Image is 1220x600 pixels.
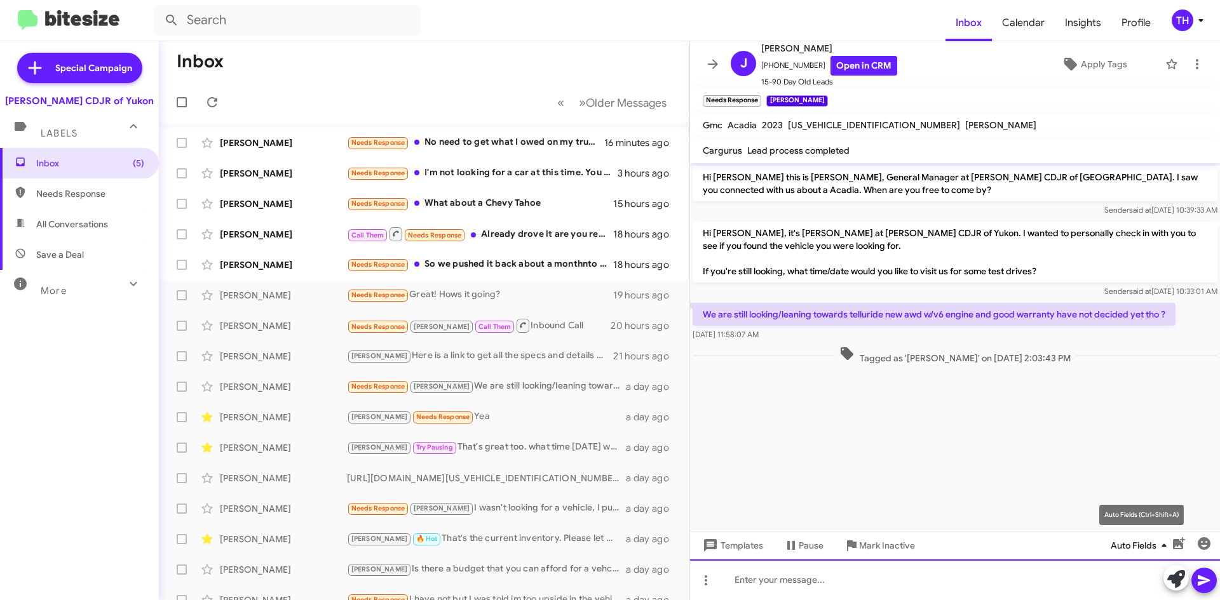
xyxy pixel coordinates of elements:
span: Pause [799,534,823,557]
input: Search [154,5,421,36]
span: Sender [DATE] 10:33:01 AM [1104,286,1217,296]
span: Acadia [728,119,757,131]
span: Needs Response [351,323,405,331]
div: Auto Fields (Ctrl+Shift+A) [1099,505,1184,525]
span: Inbox [36,157,144,170]
span: Needs Response [351,291,405,299]
div: [PERSON_NAME] [220,533,347,545]
span: Save a Deal [36,248,84,261]
a: Profile [1111,4,1161,41]
span: said at [1129,205,1151,215]
span: More [41,285,67,297]
p: We are still looking/leaning towards telluride new awd w/v6 engine and good warranty have not dec... [693,303,1176,326]
span: 15-90 Day Old Leads [761,76,897,88]
span: 2023 [762,119,783,131]
small: [PERSON_NAME] [766,95,827,107]
div: 19 hours ago [613,289,679,302]
div: a day ago [626,502,679,515]
span: [PERSON_NAME] [351,443,408,451]
div: That's great too. what time [DATE] works for you? [347,440,626,455]
div: [PERSON_NAME] [220,441,347,454]
span: Tagged as '[PERSON_NAME]' on [DATE] 2:03:43 PM [834,346,1076,364]
span: Needs Response [351,169,405,177]
span: Needs Response [351,199,405,208]
nav: Page navigation example [550,90,674,116]
span: Lead process completed [747,145,850,156]
div: 16 minutes ago [604,137,679,149]
button: TH [1161,10,1206,31]
span: J [740,53,747,74]
div: [PERSON_NAME] [220,350,347,363]
span: (5) [133,157,144,170]
div: 21 hours ago [613,350,679,363]
div: Yea [347,410,626,424]
div: [PERSON_NAME] [220,472,347,484]
span: « [557,95,564,110]
div: 18 hours ago [613,228,679,241]
small: Needs Response [703,95,761,107]
a: Insights [1055,4,1111,41]
div: 20 hours ago [611,319,679,332]
div: 18 hours ago [613,258,679,271]
button: Next [571,90,674,116]
span: [PERSON_NAME] [351,565,408,573]
span: [PERSON_NAME] [414,323,470,331]
span: Apply Tags [1081,53,1127,76]
div: No need to get what I owed on my truck can carry $2000 over on what I buy [347,135,604,150]
span: Try Pausing [416,443,453,451]
button: Templates [690,534,773,557]
span: Inbox [945,4,992,41]
span: Templates [700,534,763,557]
span: Call Them [351,231,384,239]
div: [PERSON_NAME] [220,319,347,332]
div: Already drove it are you ready to make a deal [347,226,613,242]
span: [PERSON_NAME] [414,382,470,390]
div: a day ago [626,380,679,393]
span: Needs Response [408,231,462,239]
div: [URL][DOMAIN_NAME][US_VEHICLE_IDENTIFICATION_NUMBER] [347,472,626,484]
div: [PERSON_NAME] [220,137,347,149]
div: [PERSON_NAME] [220,258,347,271]
div: [PERSON_NAME] [220,167,347,180]
span: Needs Response [351,138,405,147]
p: Hi [PERSON_NAME] this is [PERSON_NAME], General Manager at [PERSON_NAME] CDJR of [GEOGRAPHIC_DATA... [693,166,1217,201]
span: said at [1129,286,1151,296]
span: Labels [41,128,78,139]
a: Calendar [992,4,1055,41]
div: I'm not looking for a car at this time. You all reached out inquiring about my 2017 jeep grand Ch... [347,166,618,180]
div: [PERSON_NAME] [220,197,347,210]
span: Needs Response [351,382,405,390]
div: Great! Hows it going? [347,288,613,302]
div: a day ago [626,533,679,545]
div: So we pushed it back about a monthnto be safe [347,257,613,272]
span: Cargurus [703,145,742,156]
div: a day ago [626,411,679,423]
div: [PERSON_NAME] [220,502,347,515]
div: 15 hours ago [613,197,679,210]
div: I wasn't looking for a vehicle, I purchased a 2021 [PERSON_NAME] in April of 21, I just now hit 1... [347,501,626,516]
span: [PERSON_NAME] [761,41,897,56]
span: [PERSON_NAME] [414,504,470,512]
span: [PHONE_NUMBER] [761,56,897,76]
span: [PERSON_NAME] [351,413,408,421]
span: All Conversations [36,218,108,230]
div: [PERSON_NAME] CDJR of Yukon [5,95,154,107]
span: Needs Response [351,260,405,269]
span: Gmc [703,119,722,131]
a: Open in CRM [830,56,897,76]
span: [DATE] 11:58:07 AM [693,330,759,339]
div: [PERSON_NAME] [220,411,347,423]
div: Here is a link to get all the specs and details of that unit [347,349,613,363]
button: Apply Tags [1029,53,1159,76]
div: a day ago [626,441,679,454]
button: Previous [550,90,572,116]
div: That's the current inventory. Please let me know what you see. I'd loved to have you come in [DAT... [347,531,626,546]
span: Call Them [478,323,512,331]
div: What about a Chevy Tahoe [347,196,613,211]
span: Special Campaign [55,62,132,74]
span: Needs Response [351,504,405,512]
span: Mark Inactive [859,534,915,557]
